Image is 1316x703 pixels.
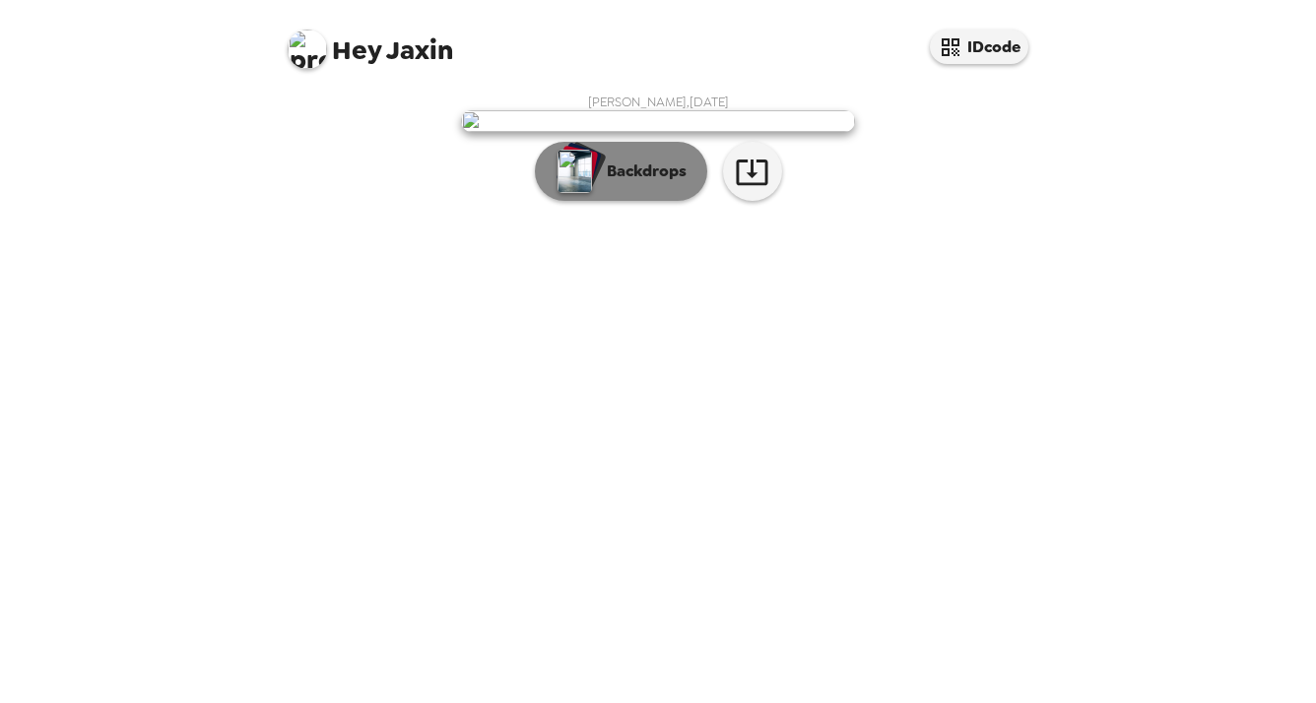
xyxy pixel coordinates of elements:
[535,142,707,201] button: Backdrops
[597,160,687,183] p: Backdrops
[332,32,381,68] span: Hey
[288,30,327,69] img: profile pic
[588,94,729,110] span: [PERSON_NAME] , [DATE]
[288,20,453,64] span: Jaxin
[930,30,1028,64] button: IDcode
[461,110,855,132] img: user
